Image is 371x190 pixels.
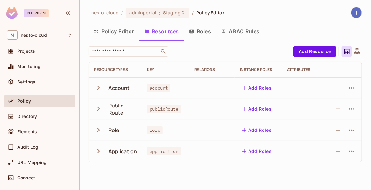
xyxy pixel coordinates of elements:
[94,67,137,72] div: Resource Types
[240,125,274,135] button: Add Roles
[240,104,274,114] button: Add Roles
[91,10,119,16] span: the active workspace
[121,10,123,16] li: /
[24,9,49,17] div: Enterprise
[130,10,156,16] span: adminportal
[287,67,323,72] div: Attributes
[163,10,181,16] span: Staging
[240,83,274,93] button: Add Roles
[240,146,274,156] button: Add Roles
[17,160,47,165] span: URL Mapping
[17,129,37,134] span: Elements
[147,67,184,72] div: Key
[147,147,181,155] span: application
[196,10,224,16] span: Policy Editor
[184,23,216,39] button: Roles
[21,33,47,38] span: Workspace: nesto-cloud
[147,126,163,134] span: role
[159,10,161,15] span: :
[17,175,35,180] span: Connect
[89,23,139,39] button: Policy Editor
[108,84,130,91] div: Account
[17,64,41,69] span: Monitoring
[17,145,38,150] span: Audit Log
[293,46,336,57] button: Add Resource
[147,84,170,92] span: account
[17,79,35,84] span: Settings
[108,148,137,155] div: Application
[108,102,137,116] div: Public Route
[240,67,277,72] div: Instance roles
[108,127,120,134] div: Role
[147,105,181,113] span: publicRoute
[351,7,362,18] img: Terry John Westsol
[139,23,184,39] button: Resources
[17,114,37,119] span: Directory
[17,99,31,104] span: Policy
[17,49,35,54] span: Projects
[192,10,194,16] li: /
[195,67,230,72] div: Relations
[7,30,18,40] span: N
[6,7,18,19] img: SReyMgAAAABJRU5ErkJggg==
[216,23,265,39] button: ABAC Rules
